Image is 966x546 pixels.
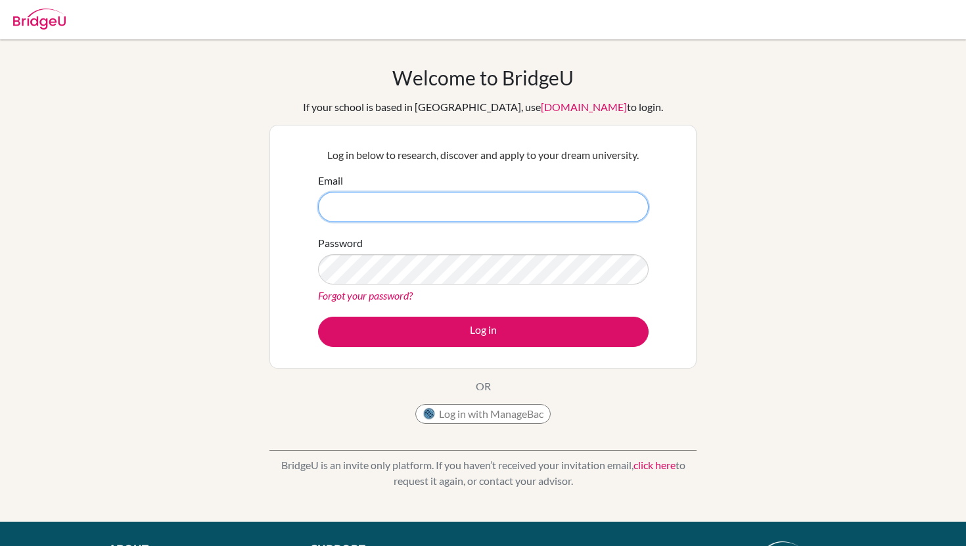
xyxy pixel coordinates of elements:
[269,457,697,489] p: BridgeU is an invite only platform. If you haven’t received your invitation email, to request it ...
[392,66,574,89] h1: Welcome to BridgeU
[541,101,627,113] a: [DOMAIN_NAME]
[303,99,663,115] div: If your school is based in [GEOGRAPHIC_DATA], use to login.
[415,404,551,424] button: Log in with ManageBac
[476,378,491,394] p: OR
[318,317,649,347] button: Log in
[318,289,413,302] a: Forgot your password?
[318,235,363,251] label: Password
[633,459,676,471] a: click here
[318,147,649,163] p: Log in below to research, discover and apply to your dream university.
[13,9,66,30] img: Bridge-U
[318,173,343,189] label: Email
